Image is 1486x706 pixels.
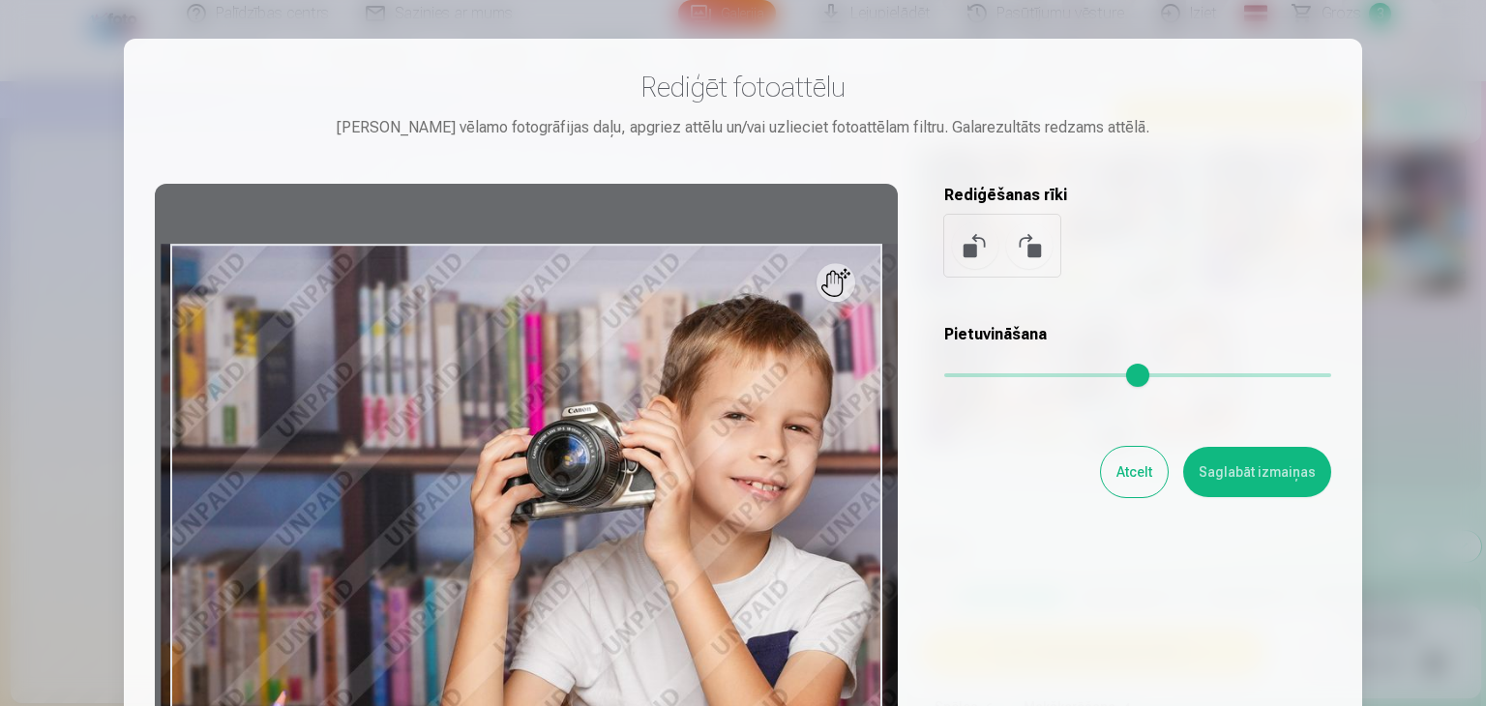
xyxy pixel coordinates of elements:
[944,323,1331,346] h5: Pietuvināšana
[155,116,1331,139] div: [PERSON_NAME] vēlamo fotogrāfijas daļu, apgriez attēlu un/vai uzlieciet fotoattēlam filtru. Galar...
[1183,447,1331,497] button: Saglabāt izmaiņas
[944,184,1331,207] h5: Rediģēšanas rīki
[1101,447,1168,497] button: Atcelt
[155,70,1331,104] h3: Rediģēt fotoattēlu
